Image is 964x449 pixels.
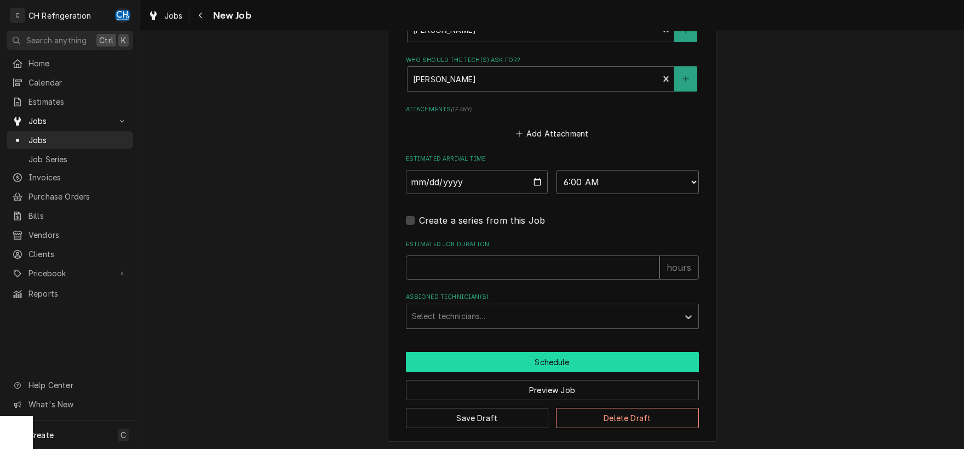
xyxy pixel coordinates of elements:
[28,248,128,260] span: Clients
[682,75,689,83] svg: Create New Contact
[115,8,130,23] div: Chris Hiraga's Avatar
[28,379,127,391] span: Help Center
[406,293,699,302] label: Assigned Technician(s)
[7,395,133,413] a: Go to What's New
[7,285,133,303] a: Reports
[7,187,133,206] a: Purchase Orders
[7,73,133,92] a: Calendar
[406,352,699,372] div: Button Group Row
[28,399,127,410] span: What's New
[115,8,130,23] div: CH
[419,214,546,227] label: Create a series from this Job
[28,96,128,107] span: Estimates
[28,430,54,440] span: Create
[7,207,133,225] a: Bills
[28,154,128,165] span: Job Series
[121,35,126,46] span: K
[406,170,548,194] input: Date
[7,245,133,263] a: Clients
[28,134,128,146] span: Jobs
[406,380,699,400] button: Preview Job
[406,155,699,163] label: Estimated Arrival Time
[406,56,699,65] label: Who should the tech(s) ask for?
[7,131,133,149] a: Jobs
[674,66,697,92] button: Create New Contact
[406,408,549,428] button: Save Draft
[406,105,699,141] div: Attachments
[192,7,210,24] button: Navigate back
[99,35,113,46] span: Ctrl
[406,155,699,194] div: Estimated Arrival Time
[26,35,87,46] span: Search anything
[406,352,699,428] div: Button Group
[210,8,251,23] span: New Job
[28,77,128,88] span: Calendar
[514,126,590,141] button: Add Attachment
[406,240,699,249] label: Estimated Job Duration
[7,150,133,168] a: Job Series
[406,56,699,92] div: Who should the tech(s) ask for?
[406,105,699,114] label: Attachments
[7,112,133,130] a: Go to Jobs
[406,372,699,400] div: Button Group Row
[556,170,699,194] select: Time Select
[7,168,133,186] a: Invoices
[10,8,25,23] div: C
[7,264,133,282] a: Go to Pricebook
[28,115,111,127] span: Jobs
[659,255,699,280] div: hours
[7,226,133,244] a: Vendors
[28,288,128,299] span: Reports
[28,268,111,279] span: Pricebook
[144,7,187,25] a: Jobs
[28,10,91,21] div: CH Refrigeration
[7,31,133,50] button: Search anythingCtrlK
[120,429,126,441] span: C
[28,229,128,241] span: Vendors
[28,210,128,221] span: Bills
[7,54,133,72] a: Home
[406,352,699,372] button: Schedule
[451,106,472,112] span: ( if any )
[28,172,128,183] span: Invoices
[556,408,699,428] button: Delete Draft
[406,400,699,428] div: Button Group Row
[28,58,128,69] span: Home
[7,93,133,111] a: Estimates
[406,240,699,279] div: Estimated Job Duration
[164,10,183,21] span: Jobs
[7,376,133,394] a: Go to Help Center
[406,293,699,328] div: Assigned Technician(s)
[28,191,128,202] span: Purchase Orders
